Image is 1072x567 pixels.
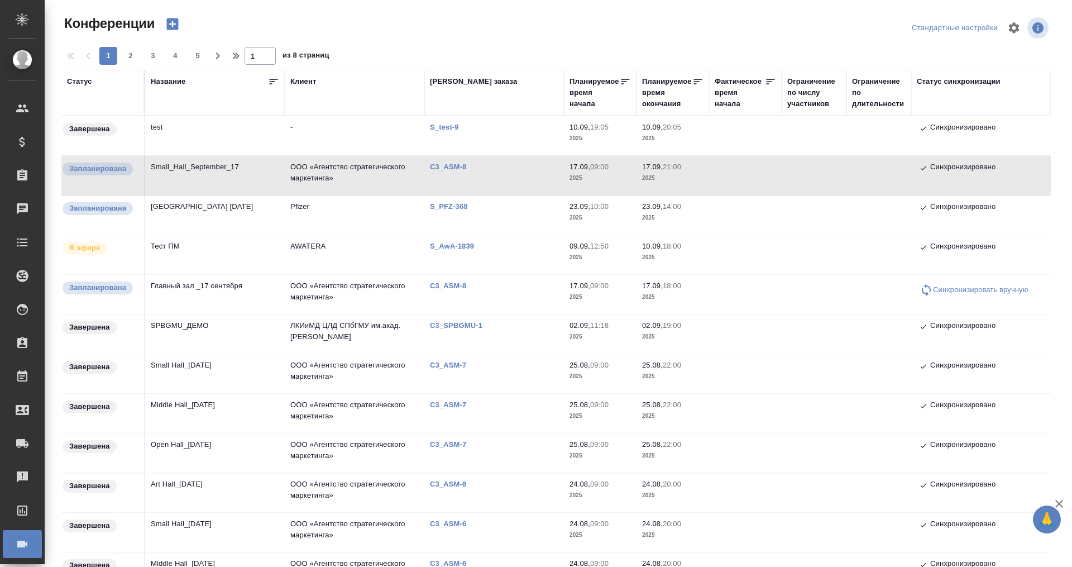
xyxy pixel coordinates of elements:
p: 2025 [642,450,703,461]
p: C3_ASM-8 [430,282,475,290]
button: 4 [166,47,184,65]
button: 3 [144,47,162,65]
td: ООО «Агентство стратегического маркетинга» [285,275,424,314]
p: Запланирована [69,163,126,174]
td: AWATERA [285,235,424,274]
p: 17.09, [642,163,663,171]
p: Синхронизировано [930,320,996,333]
td: - [285,116,424,155]
p: 2025 [642,411,703,422]
div: Планируемое время начала [569,76,620,109]
button: Создать [159,15,186,34]
p: Синхронизировано [930,201,996,215]
td: test [145,116,285,155]
td: ООО «Агентство стратегического маркетинга» [285,513,424,552]
p: 17.09, [569,163,590,171]
a: C3_ASM-8 [430,163,475,171]
p: 24.08, [569,480,590,488]
p: Запланирована [69,282,126,293]
p: Cинхронизировать вручную [933,284,1028,296]
p: Завершена [69,401,110,412]
p: 2025 [642,133,703,144]
a: S_AwA-1839 [430,242,482,250]
p: 22:00 [663,440,681,449]
span: Настроить таблицу [1001,15,1027,41]
p: 09.09, [569,242,590,250]
p: Завершена [69,361,110,373]
p: 20:00 [663,480,681,488]
p: 25.08, [569,361,590,369]
p: Завершена [69,480,110,492]
div: Статус [67,76,92,87]
div: Ограничение по длительности [852,76,906,109]
p: 25.08, [642,361,663,369]
p: 09:00 [590,163,609,171]
p: 18:00 [663,242,681,250]
p: Синхронизировано [930,241,996,254]
p: 20:00 [663,520,681,528]
p: 25.08, [642,440,663,449]
p: Синхронизировано [930,161,996,175]
p: 24.08, [569,520,590,528]
p: 2025 [569,133,631,144]
p: 2025 [642,173,703,184]
span: 🙏 [1037,508,1056,531]
div: Фактическое время начала [715,76,765,109]
span: Посмотреть информацию [1027,17,1051,39]
p: 2025 [569,173,631,184]
td: Small_Hall_September_17 [145,156,285,195]
p: S_test-9 [430,123,467,131]
p: 22:00 [663,361,681,369]
p: 10:00 [590,202,609,211]
p: Синхронизировано [930,360,996,373]
button: 🙏 [1033,506,1061,533]
div: Название [151,76,185,87]
a: C3_ASM-7 [430,361,475,369]
p: 23.09, [569,202,590,211]
p: 02.09, [569,321,590,330]
p: 2025 [569,371,631,382]
p: 2025 [642,252,703,263]
td: ООО «Агентство стратегического маркетинга» [285,354,424,393]
p: 18:00 [663,282,681,290]
span: Конференции [61,15,155,32]
td: Small Hall_[DATE] [145,354,285,393]
a: C3_ASM-6 [430,520,475,528]
p: 2025 [642,490,703,501]
p: 09:00 [590,520,609,528]
p: 17.09, [569,282,590,290]
p: Запланирована [69,203,126,214]
div: Ограничение по числу участников [787,76,841,109]
a: C3_SPBGMU-1 [430,321,491,330]
p: Синхронизировано [930,122,996,135]
span: 3 [144,50,162,61]
p: 2025 [642,292,703,303]
td: Pfizer [285,196,424,235]
td: Middle Hall_[DATE] [145,394,285,433]
p: 14:00 [663,202,681,211]
a: C3_ASM-7 [430,401,475,409]
p: 20:05 [663,123,681,131]
td: ООО «Агентство стратегического маркетинга» [285,473,424,512]
a: C3_ASM-6 [430,480,475,488]
p: 21:00 [663,163,681,171]
p: 2025 [569,212,631,223]
a: S_PFZ-368 [430,202,476,211]
p: 2025 [569,530,631,541]
p: В эфире [69,242,100,254]
div: Клиент [290,76,316,87]
p: Завершена [69,322,110,333]
button: Cинхронизировать вручную [917,280,1031,299]
p: Синхронизировано [930,518,996,532]
p: 10.09, [642,123,663,131]
td: SPBGMU_ДЕМО [145,315,285,354]
p: 2025 [569,450,631,461]
span: 4 [166,50,184,61]
td: ООО «Агентство стратегического маркетинга» [285,433,424,473]
p: Завершена [69,441,110,452]
p: 09:00 [590,282,609,290]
